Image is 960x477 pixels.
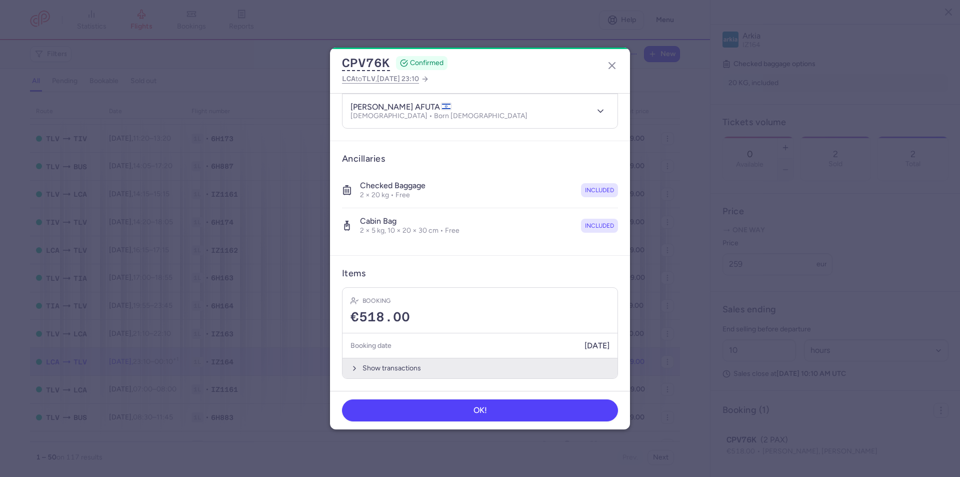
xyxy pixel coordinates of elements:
h4: Cabin bag [360,216,459,226]
span: included [585,221,614,231]
span: CONFIRMED [410,58,443,68]
h5: Booking date [350,339,391,352]
p: 2 × 20 kg • Free [360,191,425,200]
h4: Booking [362,296,390,306]
h4: Checked baggage [360,181,425,191]
button: Show transactions [342,358,617,378]
span: [DATE] [584,341,609,350]
h3: Ancillaries [342,153,618,165]
h4: [PERSON_NAME] AFUTA [350,102,451,112]
h3: Items [342,268,365,279]
span: to , [342,73,419,85]
div: Booking€518.00 [342,288,617,333]
span: [DATE] 23:10 [377,75,419,83]
span: LCA [342,75,355,83]
span: OK! [473,406,487,415]
a: LCAtoTLV,[DATE] 23:10 [342,73,429,85]
p: [DEMOGRAPHIC_DATA] • Born [DEMOGRAPHIC_DATA] [350,112,527,120]
p: 2 × 5 kg, 10 × 20 × 30 cm • Free [360,226,459,235]
span: €518.00 [350,310,410,325]
span: TLV [362,75,375,83]
button: OK! [342,399,618,421]
span: included [585,185,614,195]
button: CPV76K [342,56,390,71]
